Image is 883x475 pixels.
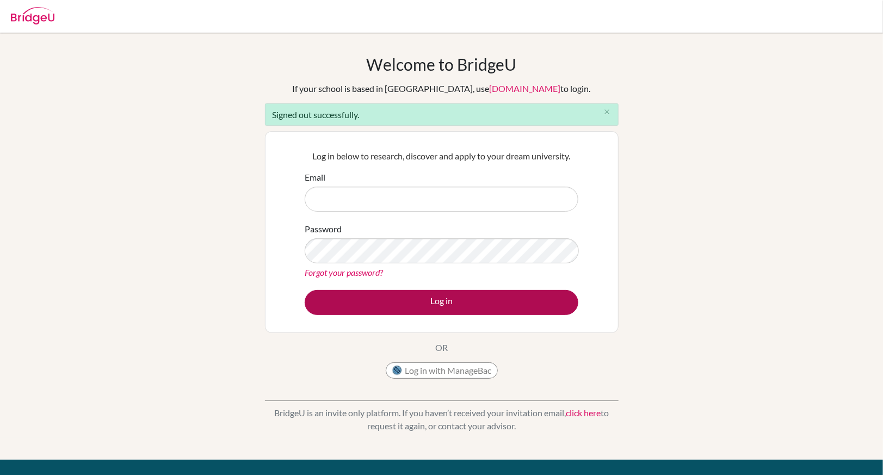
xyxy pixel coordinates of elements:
[305,290,578,315] button: Log in
[305,150,578,163] p: Log in below to research, discover and apply to your dream university.
[11,7,54,24] img: Bridge-U
[265,406,619,433] p: BridgeU is an invite only platform. If you haven’t received your invitation email, to request it ...
[367,54,517,74] h1: Welcome to BridgeU
[435,341,448,354] p: OR
[566,408,601,418] a: click here
[603,108,611,116] i: close
[305,267,383,277] a: Forgot your password?
[305,223,342,236] label: Password
[386,362,498,379] button: Log in with ManageBac
[265,103,619,126] div: Signed out successfully.
[490,83,561,94] a: [DOMAIN_NAME]
[293,82,591,95] div: If your school is based in [GEOGRAPHIC_DATA], use to login.
[305,171,325,184] label: Email
[596,104,618,120] button: Close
